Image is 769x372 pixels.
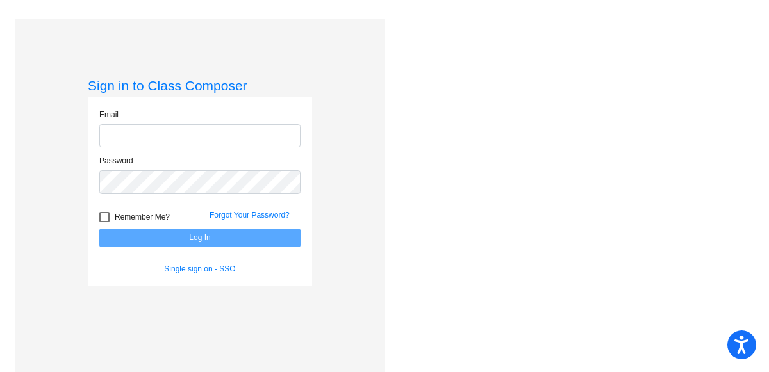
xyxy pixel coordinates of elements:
button: Log In [99,229,301,247]
h3: Sign in to Class Composer [88,77,312,93]
span: Remember Me? [115,209,170,225]
label: Email [99,109,119,120]
a: Forgot Your Password? [210,211,290,220]
a: Single sign on - SSO [164,264,235,273]
label: Password [99,155,133,166]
